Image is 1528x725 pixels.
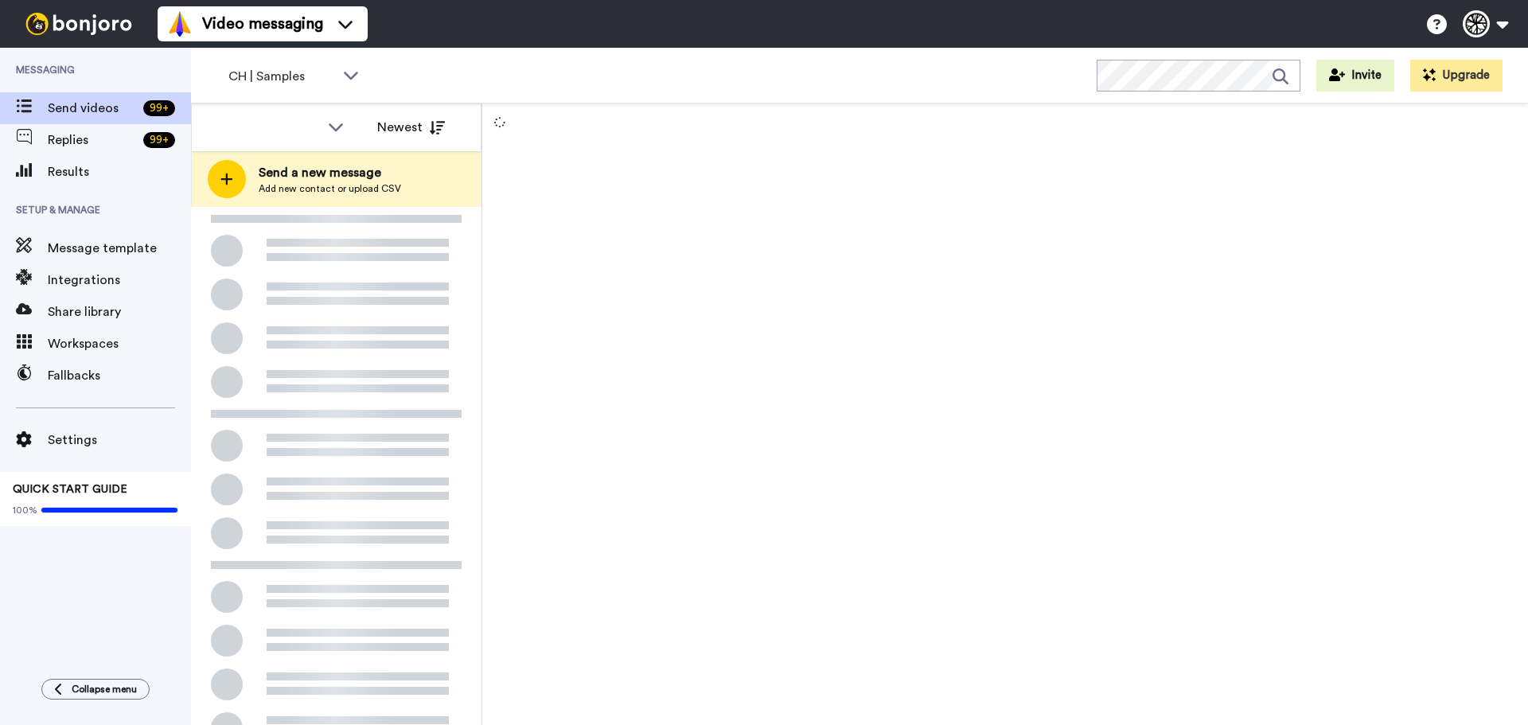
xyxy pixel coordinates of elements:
[48,162,191,181] span: Results
[72,683,137,696] span: Collapse menu
[48,431,191,450] span: Settings
[259,163,401,182] span: Send a new message
[41,679,150,700] button: Collapse menu
[202,13,323,35] span: Video messaging
[48,302,191,322] span: Share library
[1316,60,1394,92] button: Invite
[365,111,457,143] button: Newest
[13,504,37,516] span: 100%
[19,13,138,35] img: bj-logo-header-white.svg
[228,67,335,86] span: CH | Samples
[48,99,137,118] span: Send videos
[48,334,191,353] span: Workspaces
[259,182,401,195] span: Add new contact or upload CSV
[1410,60,1503,92] button: Upgrade
[143,100,175,116] div: 99 +
[48,239,191,258] span: Message template
[167,11,193,37] img: vm-color.svg
[143,132,175,148] div: 99 +
[48,366,191,385] span: Fallbacks
[48,131,137,150] span: Replies
[48,271,191,290] span: Integrations
[13,484,127,495] span: QUICK START GUIDE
